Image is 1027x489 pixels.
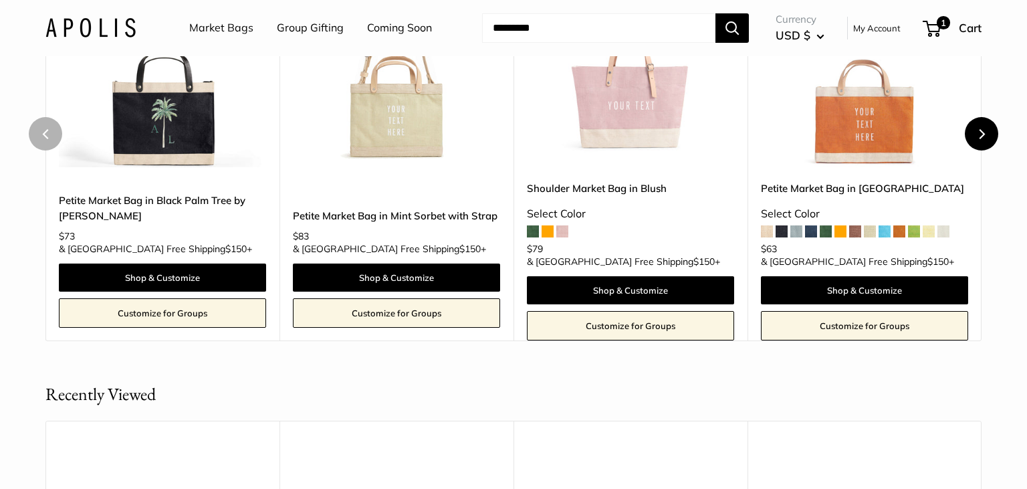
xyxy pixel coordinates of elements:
[527,243,543,255] span: $79
[761,181,968,196] a: Petite Market Bag in [GEOGRAPHIC_DATA]
[527,257,720,266] span: & [GEOGRAPHIC_DATA] Free Shipping +
[761,243,777,255] span: $63
[45,381,156,407] h2: Recently Viewed
[367,18,432,38] a: Coming Soon
[937,16,950,29] span: 1
[59,193,266,224] a: Petite Market Bag in Black Palm Tree by [PERSON_NAME]
[459,243,481,255] span: $150
[761,257,954,266] span: & [GEOGRAPHIC_DATA] Free Shipping +
[45,18,136,37] img: Apolis
[761,204,968,224] div: Select Color
[776,25,824,46] button: USD $
[59,298,266,328] a: Customize for Groups
[293,264,500,292] a: Shop & Customize
[527,181,734,196] a: Shoulder Market Bag in Blush
[293,298,500,328] a: Customize for Groups
[761,276,968,304] a: Shop & Customize
[776,10,824,29] span: Currency
[59,264,266,292] a: Shop & Customize
[776,28,810,42] span: USD $
[924,17,982,39] a: 1 Cart
[293,230,309,242] span: $83
[965,117,998,151] button: Next
[715,13,749,43] button: Search
[927,256,949,268] span: $150
[293,244,486,254] span: & [GEOGRAPHIC_DATA] Free Shipping +
[293,208,500,223] a: Petite Market Bag in Mint Sorbet with Strap
[853,20,901,36] a: My Account
[527,311,734,340] a: Customize for Groups
[277,18,344,38] a: Group Gifting
[59,244,252,254] span: & [GEOGRAPHIC_DATA] Free Shipping +
[29,117,62,151] button: Previous
[959,21,982,35] span: Cart
[59,230,75,242] span: $73
[189,18,253,38] a: Market Bags
[225,243,247,255] span: $150
[482,13,715,43] input: Search...
[693,256,715,268] span: $150
[527,276,734,304] a: Shop & Customize
[761,311,968,340] a: Customize for Groups
[527,204,734,224] div: Select Color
